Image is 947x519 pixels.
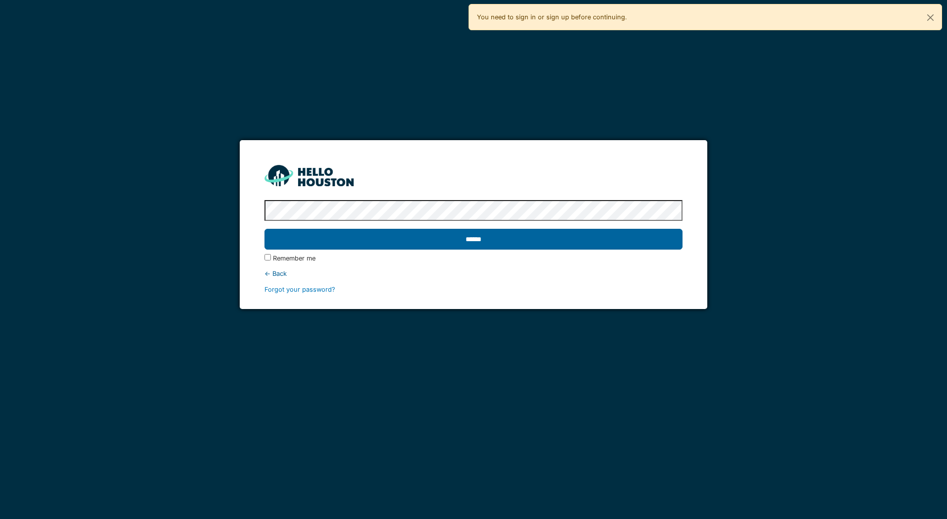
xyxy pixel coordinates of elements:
[264,165,354,186] img: HH_line-BYnF2_Hg.png
[273,254,316,263] label: Remember me
[264,269,682,278] div: ← Back
[919,4,942,31] button: Close
[469,4,942,30] div: You need to sign in or sign up before continuing.
[264,286,335,293] a: Forgot your password?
